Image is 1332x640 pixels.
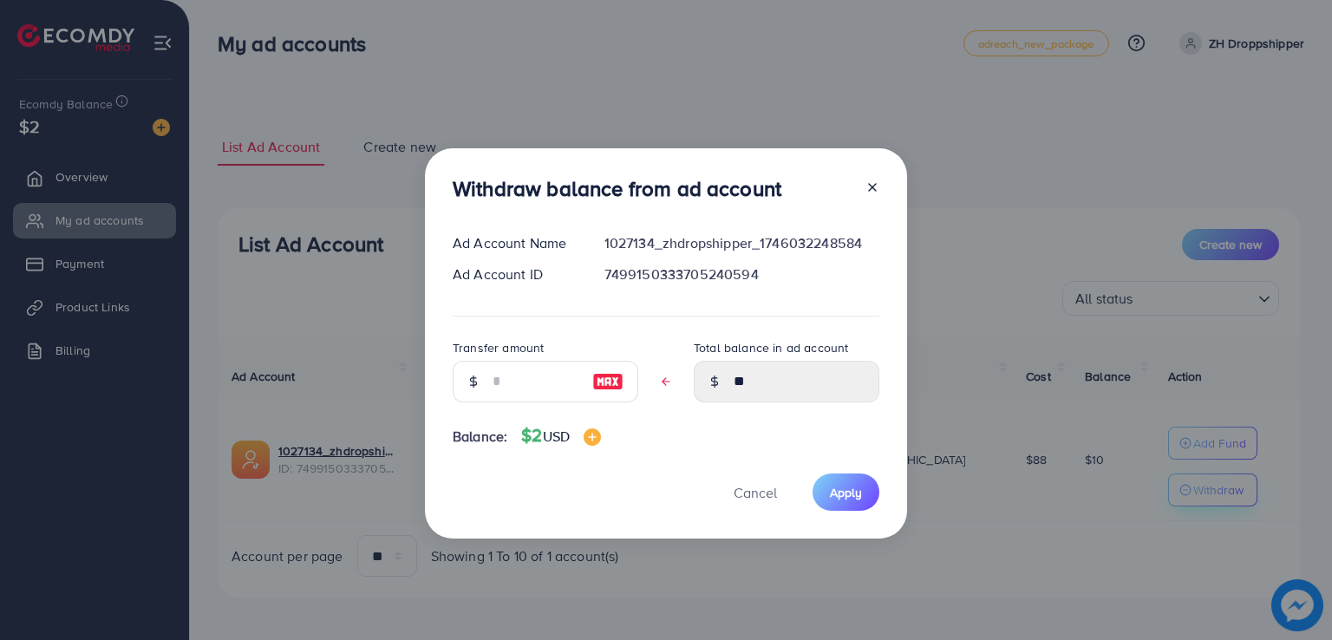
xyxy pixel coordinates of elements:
img: image [584,428,601,446]
div: Ad Account ID [439,264,591,284]
h3: Withdraw balance from ad account [453,176,781,201]
label: Total balance in ad account [694,339,848,356]
div: 7499150333705240594 [591,264,893,284]
div: Ad Account Name [439,233,591,253]
span: Balance: [453,427,507,447]
h4: $2 [521,425,601,447]
button: Apply [813,473,879,511]
span: Cancel [734,483,777,502]
img: image [592,371,624,392]
div: 1027134_zhdropshipper_1746032248584 [591,233,893,253]
span: Apply [830,484,862,501]
span: USD [543,427,570,446]
button: Cancel [712,473,799,511]
label: Transfer amount [453,339,544,356]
